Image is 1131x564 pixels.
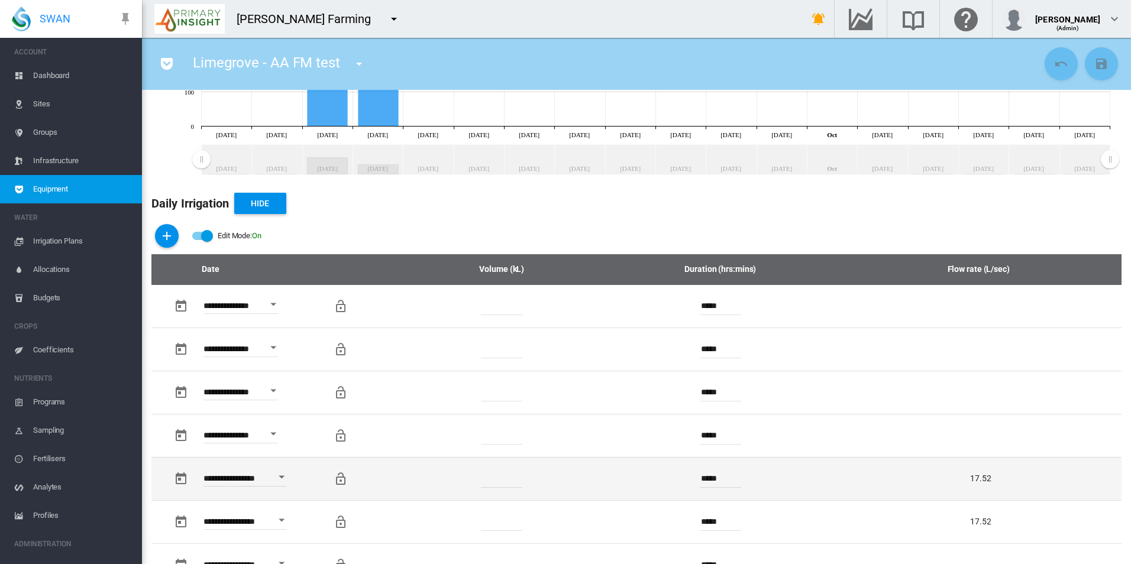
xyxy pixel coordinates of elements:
span: (Admin) [1056,25,1080,31]
button: Open calendar [263,294,284,315]
span: Fertilisers [33,445,133,473]
md-icon: icon-bell-ring [812,12,826,26]
button: Locking this row will prevent custom changes being overwritten by future data imports [329,381,353,404]
button: Locking this row will prevent custom changes being overwritten by future data imports [329,294,353,318]
button: Locking this row will prevent custom changes being overwritten by future data imports [329,510,353,534]
tspan: [DATE] [973,131,994,138]
md-switch: Edit Mode: Off [192,227,261,245]
md-icon: Go to the Data Hub [846,12,875,26]
tspan: [DATE] [1074,131,1095,138]
td: 17.52 [849,457,1122,500]
th: Flow rate (L/sec) [849,254,1122,285]
tspan: [DATE] [923,131,943,138]
tspan: [DATE] [418,131,438,138]
th: Date [151,254,270,285]
button: Open calendar [263,380,284,401]
td: 17.52 [849,500,1122,543]
md-icon: Locking this row will prevent custom changes being overwritten by future data imports [334,515,348,529]
button: Add Water Flow Record [155,224,179,248]
tspan: 100 [185,89,195,96]
tspan: 0 [191,123,195,130]
span: Groups [33,118,133,147]
md-icon: icon-chevron-down [1107,12,1122,26]
md-icon: icon-menu-down [352,57,366,71]
button: md-calendar [169,338,193,361]
md-icon: icon-pocket [160,57,174,71]
span: Irrigation Plans [33,227,133,255]
md-icon: Locking this row will prevent custom changes being overwritten by future data imports [334,299,348,313]
tspan: [DATE] [872,131,893,138]
button: Open calendar [271,466,292,488]
button: icon-pocket [155,52,179,76]
span: Sampling [33,416,133,445]
tspan: [DATE] [216,131,237,138]
tspan: [DATE] [468,131,489,138]
span: Sites [33,90,133,118]
md-icon: icon-content-save [1094,57,1109,71]
span: On [252,231,261,240]
tspan: [DATE] [720,131,741,138]
tspan: Oct [827,131,837,138]
md-icon: Click here for help [952,12,980,26]
span: CROPS [14,317,133,336]
tspan: [DATE] [1023,131,1044,138]
md-icon: icon-undo [1054,57,1068,71]
button: md-calendar [169,467,193,491]
span: Programs [33,388,133,416]
button: Locking this row will prevent custom changes being overwritten by future data imports [329,338,353,361]
button: md-calendar [169,424,193,448]
tspan: [DATE] [569,131,590,138]
tspan: [DATE] [519,131,539,138]
button: md-calendar [169,510,193,534]
button: icon-menu-down [347,52,371,76]
th: Volume (kL) [412,254,592,285]
img: profile.jpg [1002,7,1026,31]
span: Budgets [33,284,133,312]
span: ACCOUNT [14,43,133,61]
button: Open calendar [271,510,292,531]
span: Infrastructure [33,147,133,175]
md-icon: icon-menu-down [387,12,401,26]
button: Open calendar [263,337,284,358]
span: Equipment [33,175,133,203]
button: Save Changes [1085,47,1118,80]
img: SWAN-Landscape-Logo-Colour-drop.png [12,7,31,31]
span: NUTRIENTS [14,369,133,388]
tspan: [DATE] [670,131,691,138]
button: Locking this row will prevent custom changes being overwritten by future data imports [329,424,353,448]
span: SWAN [40,11,70,26]
md-icon: Locking this row will prevent custom changes being overwritten by future data imports [334,429,348,443]
md-icon: icon-plus [160,229,174,243]
button: Cancel Changes [1045,47,1078,80]
span: Coefficients [33,336,133,364]
button: icon-bell-ring [807,7,831,31]
span: WATER [14,208,133,227]
tspan: [DATE] [367,131,388,138]
div: [PERSON_NAME] [1035,9,1100,21]
tspan: [DATE] [266,131,287,138]
rect: Zoom chart using cursor arrows [201,145,1110,174]
md-icon: Locking this row will prevent custom changes being overwritten by future data imports [334,385,348,400]
img: P9Qypg3231X1QAAAABJRU5ErkJggg== [154,4,225,34]
g: Zoom chart using cursor arrows [191,145,212,175]
button: Locking this row will prevent custom changes being overwritten by future data imports [329,467,353,491]
div: Edit Mode: [218,228,261,244]
button: icon-menu-down [382,7,406,31]
span: ADMINISTRATION [14,534,133,553]
md-icon: Locking this row will prevent custom changes being overwritten by future data imports [334,472,348,486]
th: Duration (hrs:mins) [592,254,849,285]
button: Open calendar [263,423,284,445]
button: Hide [234,193,286,214]
tspan: [DATE] [620,131,641,138]
span: Analytes [33,473,133,501]
span: Limegrove - AA FM test [193,54,340,71]
div: [PERSON_NAME] Farming [237,11,382,27]
span: Profiles [33,501,133,530]
span: Allocations [33,255,133,284]
b: Daily Irrigation [151,196,230,210]
tspan: [DATE] [771,131,792,138]
md-icon: Locking this row will prevent custom changes being overwritten by future data imports [334,342,348,356]
md-icon: Search the knowledge base [899,12,928,26]
md-icon: icon-pin [118,12,133,26]
button: md-calendar [169,381,193,404]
